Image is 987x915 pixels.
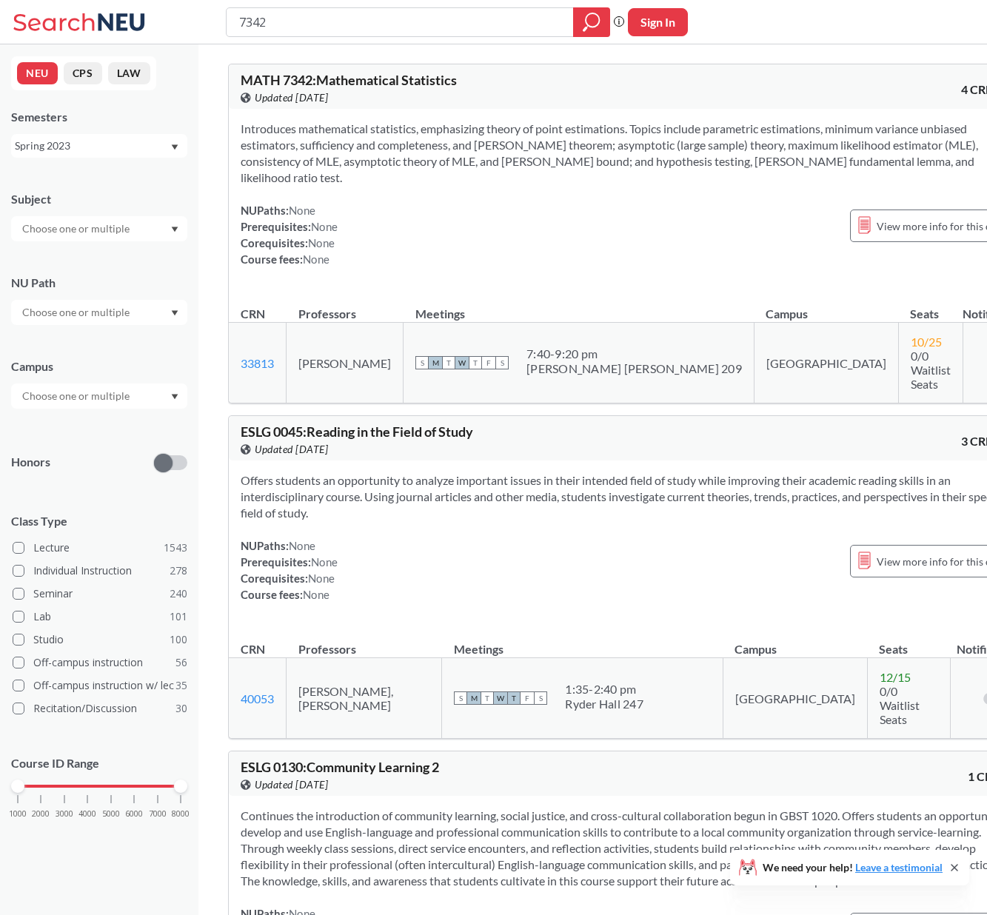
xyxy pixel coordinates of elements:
div: Dropdown arrow [11,300,187,325]
span: 1543 [164,540,187,556]
label: Studio [13,630,187,649]
span: 5000 [102,810,120,818]
button: Sign In [628,8,688,36]
div: NU Path [11,275,187,291]
input: Class, professor, course number, "phrase" [238,10,563,35]
span: T [507,691,521,705]
span: M [467,691,481,705]
label: Off-campus instruction w/ lec [13,676,187,695]
span: 7000 [149,810,167,818]
span: 101 [170,609,187,625]
span: 1000 [9,810,27,818]
span: 240 [170,586,187,602]
div: Spring 2023Dropdown arrow [11,134,187,158]
span: 4000 [78,810,96,818]
span: T [469,356,482,369]
span: 12 / 15 [880,670,911,684]
span: None [289,204,315,217]
div: Semesters [11,109,187,125]
svg: Dropdown arrow [171,227,178,232]
svg: magnifying glass [583,12,600,33]
a: 33813 [241,356,274,370]
a: Leave a testimonial [855,861,943,874]
span: None [289,539,315,552]
input: Choose one or multiple [15,220,139,238]
span: We need your help! [763,862,943,873]
span: W [455,356,469,369]
span: None [303,588,329,601]
span: Updated [DATE] [255,441,328,457]
div: Spring 2023 [15,138,170,154]
label: Off-campus instruction [13,653,187,672]
th: Seats [898,291,963,323]
div: Campus [11,358,187,375]
th: Professors [287,291,404,323]
span: ESLG 0045 : Reading in the Field of Study [241,423,473,440]
button: LAW [108,62,150,84]
div: magnifying glass [573,7,610,37]
label: Seminar [13,584,187,603]
span: 30 [175,700,187,717]
p: Honors [11,454,50,471]
span: F [482,356,495,369]
label: Recitation/Discussion [13,699,187,718]
span: None [311,555,338,569]
span: 2000 [32,810,50,818]
span: S [495,356,509,369]
div: Subject [11,191,187,207]
span: F [521,691,534,705]
td: [GEOGRAPHIC_DATA] [723,658,867,739]
div: 1:35 - 2:40 pm [565,682,643,697]
span: 0/0 Waitlist Seats [911,349,951,391]
span: T [481,691,494,705]
span: 100 [170,631,187,648]
span: None [303,252,329,266]
span: MATH 7342 : Mathematical Statistics [241,72,457,88]
div: [PERSON_NAME] [PERSON_NAME] 209 [526,361,742,376]
div: NUPaths: Prerequisites: Corequisites: Course fees: [241,202,338,267]
button: NEU [17,62,58,84]
div: NUPaths: Prerequisites: Corequisites: Course fees: [241,537,338,603]
label: Individual Instruction [13,561,187,580]
span: 0/0 Waitlist Seats [880,684,920,726]
span: S [534,691,547,705]
span: 8000 [172,810,190,818]
span: 35 [175,677,187,694]
button: CPS [64,62,102,84]
th: Meetings [442,626,723,658]
span: Updated [DATE] [255,90,328,106]
span: ESLG 0130 : Community Learning 2 [241,759,439,775]
td: [GEOGRAPHIC_DATA] [754,323,898,403]
label: Lecture [13,538,187,557]
svg: Dropdown arrow [171,144,178,150]
th: Seats [867,626,951,658]
span: W [494,691,507,705]
span: 3000 [56,810,73,818]
span: 278 [170,563,187,579]
span: None [311,220,338,233]
label: Lab [13,607,187,626]
span: None [308,572,335,585]
div: 7:40 - 9:20 pm [526,346,742,361]
th: Campus [723,626,867,658]
span: S [454,691,467,705]
p: Course ID Range [11,755,187,772]
div: Dropdown arrow [11,216,187,241]
th: Campus [754,291,898,323]
span: None [308,236,335,249]
span: Class Type [11,513,187,529]
td: [PERSON_NAME], [PERSON_NAME] [287,658,442,739]
div: CRN [241,641,265,657]
span: 6000 [125,810,143,818]
input: Choose one or multiple [15,304,139,321]
div: Dropdown arrow [11,383,187,409]
a: 40053 [241,691,274,705]
td: [PERSON_NAME] [287,323,404,403]
svg: Dropdown arrow [171,394,178,400]
th: Professors [287,626,442,658]
svg: Dropdown arrow [171,310,178,316]
div: Ryder Hall 247 [565,697,643,711]
span: 56 [175,654,187,671]
div: CRN [241,306,265,322]
th: Meetings [404,291,755,323]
